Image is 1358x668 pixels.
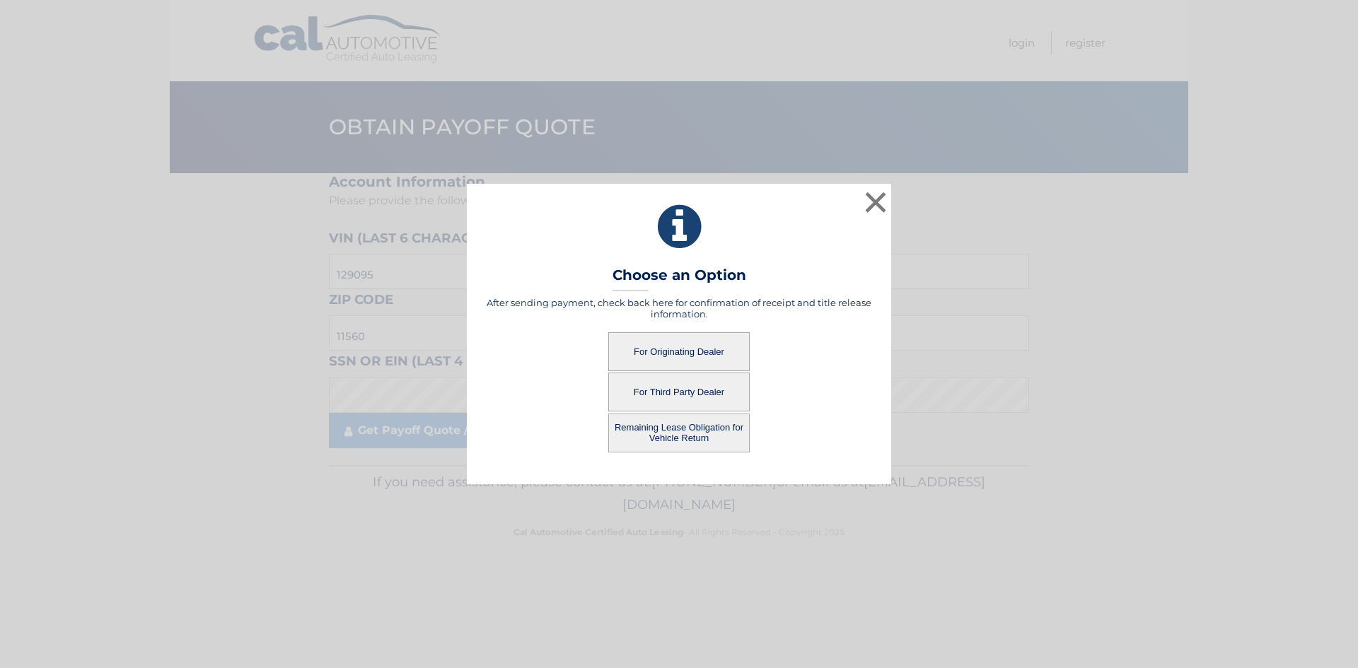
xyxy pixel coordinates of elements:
[608,332,750,371] button: For Originating Dealer
[608,373,750,411] button: For Third Party Dealer
[861,188,890,216] button: ×
[484,297,874,320] h5: After sending payment, check back here for confirmation of receipt and title release information.
[608,414,750,452] button: Remaining Lease Obligation for Vehicle Return
[613,266,746,291] h3: Choose an Option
